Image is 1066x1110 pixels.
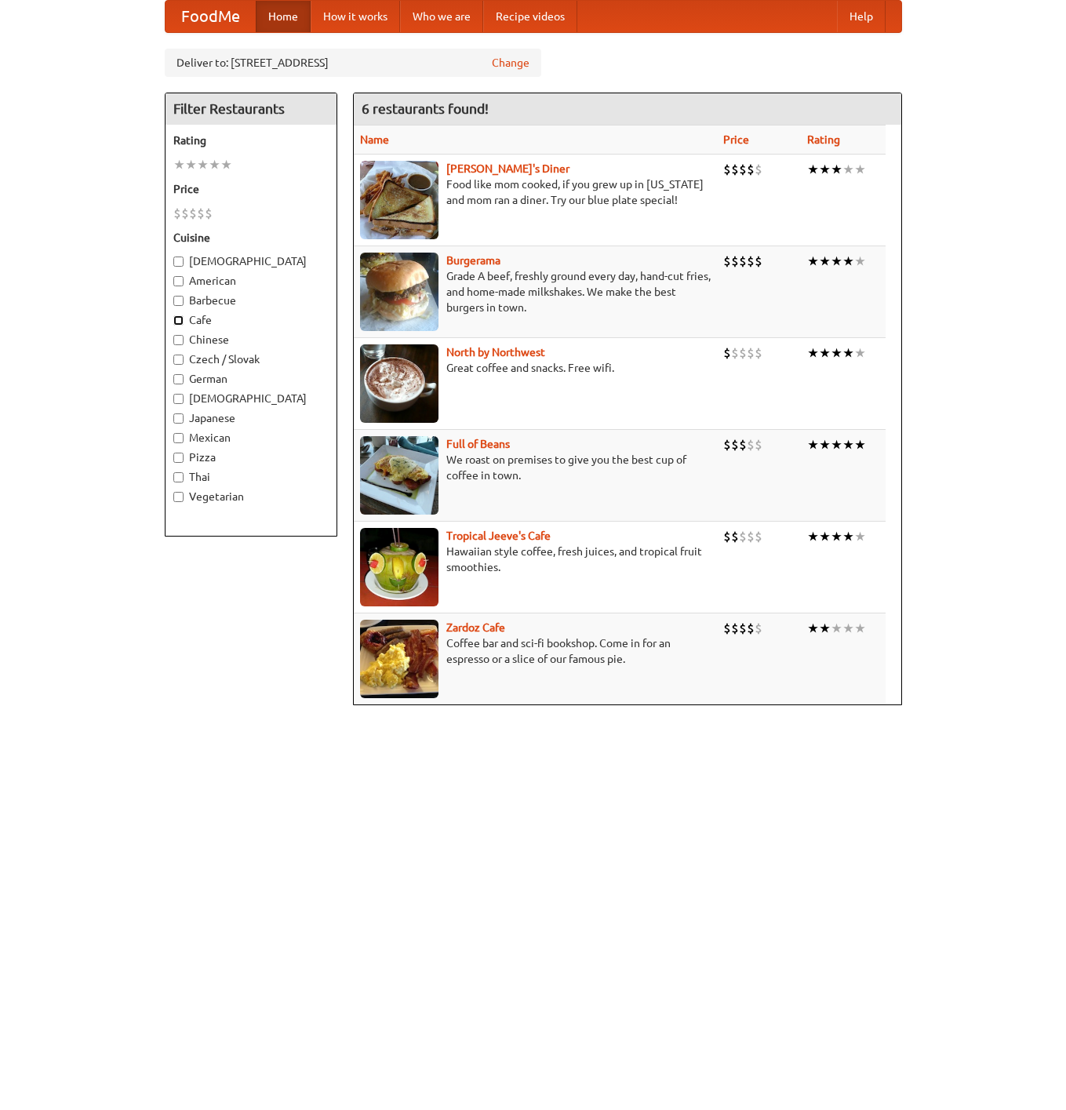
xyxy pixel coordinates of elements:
[173,296,184,306] input: Barbecue
[747,161,755,178] li: $
[837,1,886,32] a: Help
[173,335,184,345] input: Chinese
[360,436,438,515] img: beans.jpg
[731,528,739,545] li: $
[739,436,747,453] li: $
[360,620,438,698] img: zardoz.jpg
[755,620,762,637] li: $
[173,351,329,367] label: Czech / Slovak
[189,205,197,222] li: $
[446,438,510,450] a: Full of Beans
[209,156,220,173] li: ★
[173,253,329,269] label: [DEMOGRAPHIC_DATA]
[173,293,329,308] label: Barbecue
[739,620,747,637] li: $
[360,253,438,331] img: burgerama.jpg
[173,469,329,485] label: Thai
[173,273,329,289] label: American
[173,453,184,463] input: Pizza
[819,620,831,637] li: ★
[446,621,505,634] a: Zardoz Cafe
[819,161,831,178] li: ★
[362,101,489,116] ng-pluralize: 6 restaurants found!
[831,161,842,178] li: ★
[400,1,483,32] a: Who we are
[197,156,209,173] li: ★
[755,436,762,453] li: $
[492,55,529,71] a: Change
[173,394,184,404] input: [DEMOGRAPHIC_DATA]
[173,315,184,326] input: Cafe
[755,161,762,178] li: $
[360,360,711,376] p: Great coffee and snacks. Free wifi.
[854,344,866,362] li: ★
[807,344,819,362] li: ★
[819,436,831,453] li: ★
[807,620,819,637] li: ★
[173,433,184,443] input: Mexican
[842,620,854,637] li: ★
[731,620,739,637] li: $
[755,528,762,545] li: $
[173,449,329,465] label: Pizza
[173,371,329,387] label: German
[739,344,747,362] li: $
[173,312,329,328] label: Cafe
[205,205,213,222] li: $
[173,492,184,502] input: Vegetarian
[723,620,731,637] li: $
[739,528,747,545] li: $
[360,544,711,575] p: Hawaiian style coffee, fresh juices, and tropical fruit smoothies.
[831,620,842,637] li: ★
[831,528,842,545] li: ★
[842,161,854,178] li: ★
[723,133,749,146] a: Price
[854,436,866,453] li: ★
[739,253,747,270] li: $
[181,205,189,222] li: $
[185,156,197,173] li: ★
[173,230,329,246] h5: Cuisine
[807,161,819,178] li: ★
[731,344,739,362] li: $
[446,346,545,358] a: North by Northwest
[311,1,400,32] a: How it works
[173,156,185,173] li: ★
[173,257,184,267] input: [DEMOGRAPHIC_DATA]
[220,156,232,173] li: ★
[360,161,438,239] img: sallys.jpg
[747,528,755,545] li: $
[723,253,731,270] li: $
[360,133,389,146] a: Name
[173,332,329,348] label: Chinese
[173,489,329,504] label: Vegetarian
[446,530,551,542] b: Tropical Jeeve's Cafe
[739,161,747,178] li: $
[446,254,500,267] a: Burgerama
[173,205,181,222] li: $
[842,344,854,362] li: ★
[173,430,329,446] label: Mexican
[807,253,819,270] li: ★
[854,620,866,637] li: ★
[256,1,311,32] a: Home
[755,344,762,362] li: $
[854,528,866,545] li: ★
[842,528,854,545] li: ★
[360,177,711,208] p: Food like mom cooked, if you grew up in [US_STATE] and mom ran a diner. Try our blue plate special!
[173,410,329,426] label: Japanese
[446,162,569,175] b: [PERSON_NAME]'s Diner
[842,253,854,270] li: ★
[731,436,739,453] li: $
[360,528,438,606] img: jeeves.jpg
[854,161,866,178] li: ★
[166,1,256,32] a: FoodMe
[723,344,731,362] li: $
[723,161,731,178] li: $
[807,528,819,545] li: ★
[173,133,329,148] h5: Rating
